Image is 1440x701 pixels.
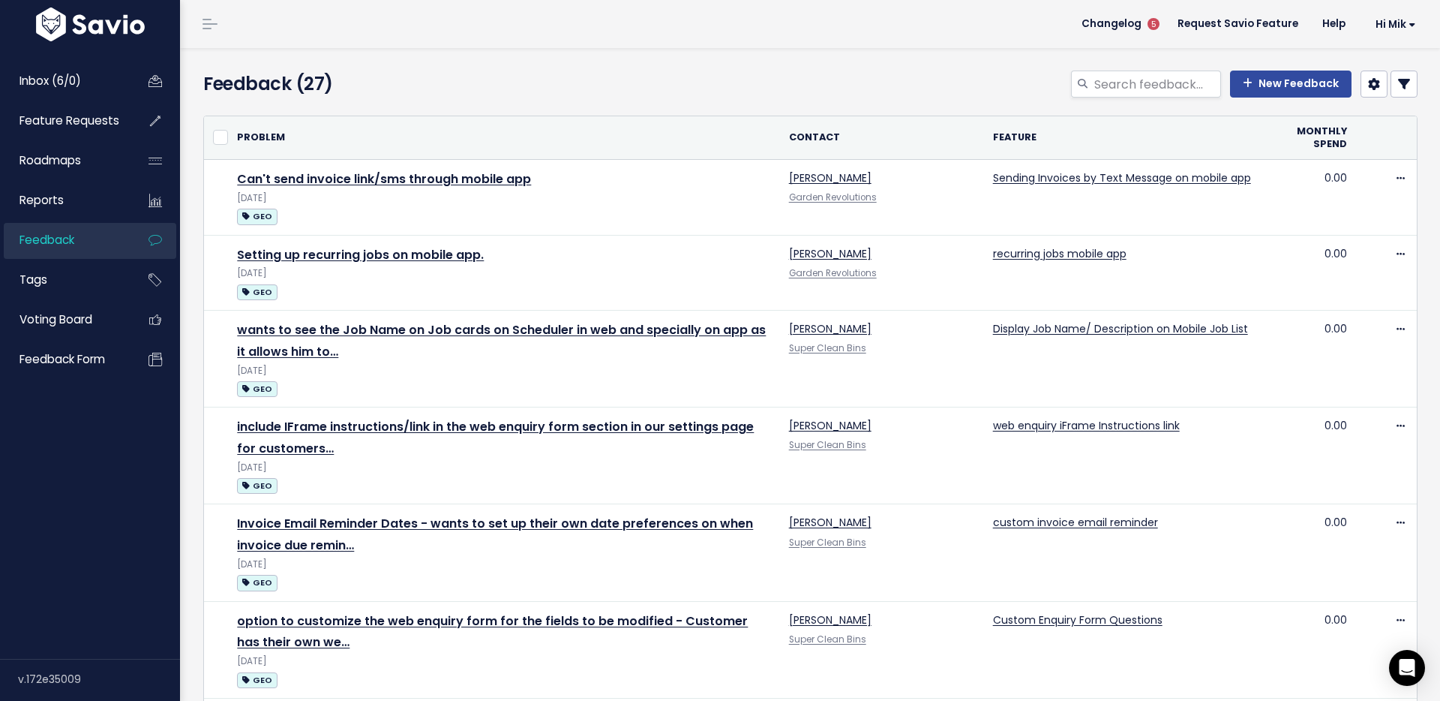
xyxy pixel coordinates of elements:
a: wants to see the Job Name on Job cards on Scheduler in web and specially on app as it allows him to… [237,321,766,360]
span: Feedback form [19,351,105,367]
a: Reports [4,183,124,218]
a: Help [1310,13,1357,35]
a: Custom Enquiry Form Questions [993,612,1162,627]
span: 5 [1147,18,1159,30]
a: GEO [237,206,277,225]
a: Voting Board [4,302,124,337]
span: GEO [237,284,277,300]
a: custom invoice email reminder [993,515,1158,530]
a: Inbox (6/0) [4,64,124,98]
td: 0.00 [1260,601,1356,698]
span: Tags [19,272,47,287]
span: GEO [237,478,277,494]
div: v.172e35009 [18,660,180,699]
a: GEO [237,282,277,301]
a: GEO [237,670,277,689]
a: Feedback [4,223,124,257]
a: Garden Revolutions [789,267,877,279]
span: Hi Mik [1375,19,1416,30]
th: Contact [780,116,984,160]
span: Feedback [19,232,74,248]
a: Feature Requests [4,104,124,138]
a: GEO [237,573,277,591]
a: [PERSON_NAME] [789,418,871,433]
a: Request Savio Feature [1165,13,1310,35]
img: logo-white.9d6f32f41409.svg [32,8,148,41]
span: GEO [237,381,277,397]
a: [PERSON_NAME] [789,246,871,261]
td: 0.00 [1260,160,1356,235]
a: Invoice Email Reminder Dates - wants to set up their own date preferences on when invoice due remin… [237,515,753,554]
span: Inbox (6/0) [19,73,81,89]
a: recurring jobs mobile app [993,246,1126,261]
a: Setting up recurring jobs on mobile app. [237,246,484,263]
a: Sending Invoices by Text Message on mobile app [993,170,1251,185]
a: Tags [4,263,124,297]
span: Roadmaps [19,152,81,168]
th: Feature [984,116,1260,160]
a: include IFrame instructions/link in the web enquiry form section in our settings page for customers… [237,418,754,457]
span: Reports [19,192,64,208]
th: Monthly spend [1260,116,1356,160]
a: web enquiry iFrame Instructions link [993,418,1180,433]
a: Display Job Name/ Description on Mobile Job List [993,321,1248,336]
span: GEO [237,575,277,591]
div: [DATE] [237,460,770,476]
div: [DATE] [237,654,770,669]
a: Can't send invoice link/sms through mobile app [237,170,531,188]
span: GEO [237,209,277,224]
div: [DATE] [237,363,770,379]
span: Voting Board [19,311,92,327]
span: GEO [237,672,277,688]
a: GEO [237,476,277,495]
input: Search feedback... [1093,71,1221,98]
a: Super Clean Bins [789,633,866,645]
a: [PERSON_NAME] [789,515,871,530]
h4: Feedback (27) [203,71,593,98]
a: Super Clean Bins [789,537,866,549]
a: [PERSON_NAME] [789,612,871,627]
a: [PERSON_NAME] [789,170,871,185]
td: 0.00 [1260,408,1356,504]
a: Super Clean Bins [789,439,866,451]
a: Hi Mik [1357,13,1428,36]
a: Feedback form [4,342,124,377]
td: 0.00 [1260,235,1356,310]
a: option to customize the web enquiry form for the fields to be modified - Customer has their own we… [237,612,748,651]
a: GEO [237,379,277,398]
td: 0.00 [1260,311,1356,408]
a: Super Clean Bins [789,342,866,354]
div: Open Intercom Messenger [1389,650,1425,686]
div: [DATE] [237,191,770,206]
a: Garden Revolutions [789,191,877,203]
div: [DATE] [237,266,770,281]
th: Problem [228,116,779,160]
span: Changelog [1081,19,1141,29]
span: Feature Requests [19,113,119,128]
a: Roadmaps [4,143,124,178]
a: New Feedback [1230,71,1351,98]
div: [DATE] [237,557,770,573]
a: [PERSON_NAME] [789,321,871,336]
td: 0.00 [1260,504,1356,601]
